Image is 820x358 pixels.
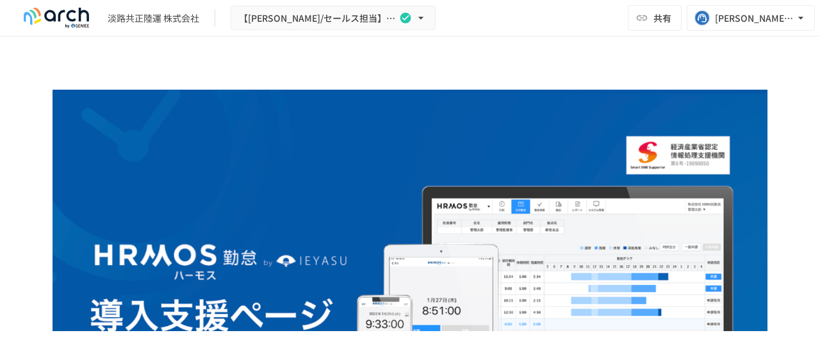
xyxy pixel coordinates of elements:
[687,5,815,31] button: [PERSON_NAME][EMAIL_ADDRESS][DOMAIN_NAME]
[108,12,199,25] div: 淡路共正陸運 株式会社
[628,5,682,31] button: 共有
[715,10,794,26] div: [PERSON_NAME][EMAIL_ADDRESS][DOMAIN_NAME]
[239,10,397,26] span: 【[PERSON_NAME]/セールス担当】淡路共正陸運 株式会社様_導入支援サポート
[15,8,97,28] img: logo-default@2x-9cf2c760.svg
[231,6,436,31] button: 【[PERSON_NAME]/セールス担当】淡路共正陸運 株式会社様_導入支援サポート
[653,11,671,25] span: 共有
